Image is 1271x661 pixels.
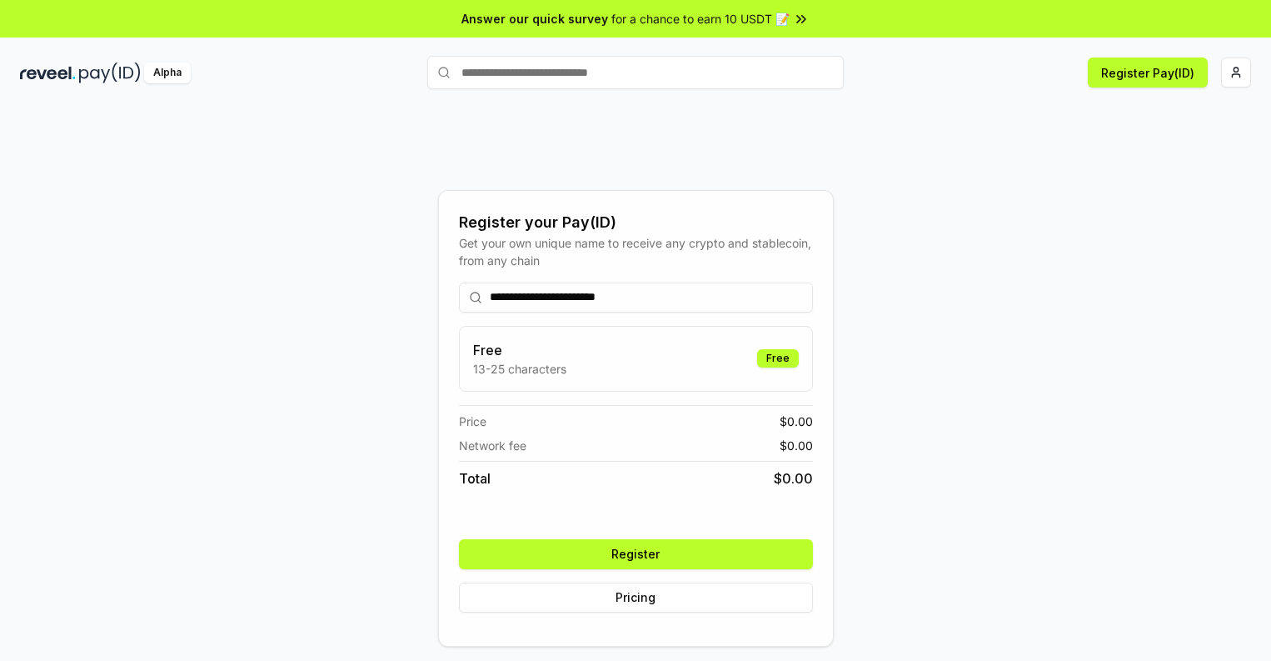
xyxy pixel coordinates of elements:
[459,437,526,454] span: Network fee
[459,211,813,234] div: Register your Pay(ID)
[774,468,813,488] span: $ 0.00
[459,539,813,569] button: Register
[473,340,566,360] h3: Free
[459,583,813,613] button: Pricing
[459,234,813,269] div: Get your own unique name to receive any crypto and stablecoin, from any chain
[459,468,491,488] span: Total
[459,413,486,430] span: Price
[461,10,608,28] span: Answer our quick survey
[780,413,813,430] span: $ 0.00
[144,63,191,83] div: Alpha
[1088,58,1208,88] button: Register Pay(ID)
[473,360,566,378] p: 13-25 characters
[79,63,141,83] img: pay_id
[757,349,799,368] div: Free
[20,63,76,83] img: reveel_dark
[611,10,790,28] span: for a chance to earn 10 USDT 📝
[780,437,813,454] span: $ 0.00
